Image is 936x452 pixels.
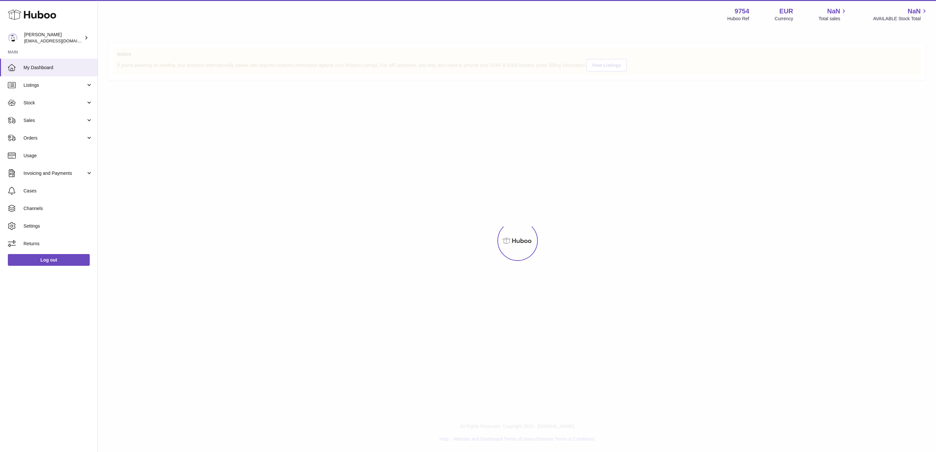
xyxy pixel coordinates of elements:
span: Returns [23,241,93,247]
a: NaN AVAILABLE Stock Total [873,7,928,22]
span: Orders [23,135,86,141]
span: [EMAIL_ADDRESS][DOMAIN_NAME] [24,38,96,43]
a: NaN Total sales [819,7,848,22]
img: internalAdmin-9754@internal.huboo.com [8,33,18,43]
div: Currency [775,16,793,22]
span: NaN [908,7,921,16]
span: Usage [23,153,93,159]
span: AVAILABLE Stock Total [873,16,928,22]
span: Channels [23,205,93,212]
a: Log out [8,254,90,266]
span: Settings [23,223,93,229]
span: My Dashboard [23,65,93,71]
span: Total sales [819,16,848,22]
strong: EUR [779,7,793,16]
strong: 9754 [735,7,749,16]
span: Stock [23,100,86,106]
div: [PERSON_NAME] [24,32,83,44]
span: Cases [23,188,93,194]
span: Invoicing and Payments [23,170,86,176]
span: NaN [827,7,840,16]
span: Sales [23,117,86,124]
div: Huboo Ref [727,16,749,22]
span: Listings [23,82,86,88]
